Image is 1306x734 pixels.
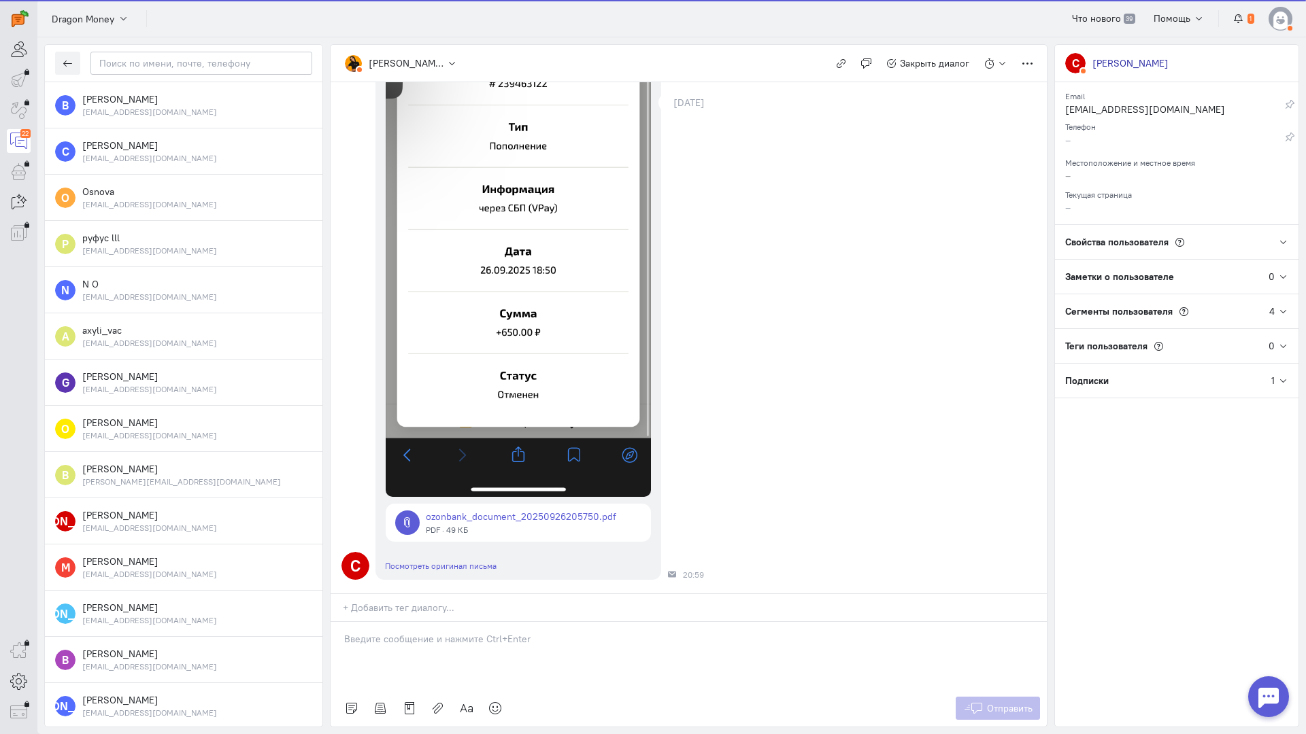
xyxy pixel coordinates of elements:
text: В [62,98,69,112]
span: 1 [1248,14,1254,24]
span: Михаил [82,555,158,567]
small: valentincvertkov67@gmail.com [82,106,217,118]
span: Отправить [987,702,1033,714]
div: Заметки о пользователе [1055,260,1269,294]
small: Телефон [1065,118,1096,132]
span: Теги пользователя [1065,340,1148,352]
span: Свойства пользователя [1065,236,1169,248]
img: 1730192089385-mma1dd75.jpeg [345,55,362,72]
span: Закрыть диалог [900,57,969,69]
button: [PERSON_NAME] [337,52,465,75]
span: Николай Витушкин [82,601,158,614]
div: Текущая страница [1065,186,1288,200]
small: Email [1065,88,1085,101]
text: N [61,283,69,297]
input: Поиск по имени, почте, телефону [90,52,312,75]
div: 4 [1269,304,1275,318]
small: osnovap163@gmail.com [82,198,217,210]
text: [PERSON_NAME] [20,699,110,713]
small: tihonovivan279@gmail.com [82,707,217,718]
div: [DATE] [658,93,720,112]
span: N O [82,278,99,290]
small: ostarostin888@gmail.com [82,430,217,441]
text: A [62,329,69,343]
text: G [62,375,69,389]
div: – [1065,133,1285,150]
div: 0 [1269,339,1275,353]
span: axyli_vac [82,324,122,336]
span: Помощь [1154,12,1190,24]
text: С [62,144,69,158]
text: В [62,652,69,667]
span: 39 [1124,14,1135,24]
text: [PERSON_NAME] [20,514,110,528]
small: 9671230522@mail.ru [82,614,217,626]
text: O [61,190,69,205]
button: Dragon Money [44,6,136,31]
span: – [1065,169,1071,181]
button: Закрыть диалог [879,52,977,75]
button: Отправить [956,697,1041,720]
span: Влад Устич [82,648,158,660]
div: 0 [1269,270,1275,283]
small: igabbasov06@gmail.com [82,522,217,534]
span: German Moshchenko [82,370,158,383]
text: М [61,560,70,574]
small: m7465062@gmail.com [82,568,217,580]
small: ustichv@list.ru [82,661,217,672]
div: [PERSON_NAME] [369,56,443,70]
span: Олег Старостин [82,417,158,429]
div: 22 [20,129,31,138]
a: Посмотреть оригинал письма [385,561,497,571]
img: default-v4.png [1269,7,1292,31]
text: [PERSON_NAME] [20,606,110,621]
span: Сергей [82,139,158,152]
img: carrot-quest.svg [12,10,29,27]
a: Что нового 39 [1065,7,1143,30]
text: С [350,556,361,576]
div: [EMAIL_ADDRESS][DOMAIN_NAME] [1065,103,1285,120]
span: – [1065,201,1071,213]
div: Почта [668,570,676,578]
small: vladislav-melyanovskiy@mail.ru [82,476,281,487]
small: rufus.lll@mail.ru [82,245,217,256]
span: 20:59 [683,570,704,580]
text: В [62,468,69,482]
text: О [61,421,69,436]
span: Что нового [1072,12,1121,24]
span: Валентин Чвертков [82,93,158,105]
button: Помощь [1146,7,1212,30]
small: sergey3232ss@gmail.com [82,152,217,164]
text: Р [62,237,69,251]
span: Dragon Money [52,12,114,26]
small: danilkhokhonia@gmail.com [82,291,217,302]
span: Osnova [82,186,114,198]
span: руфус lll [82,232,120,244]
div: Местоположение и местное время [1065,154,1288,169]
div: [PERSON_NAME] [1092,56,1169,70]
small: nesspoee@gmail.com [82,383,217,395]
text: С [1072,56,1079,70]
div: Подписки [1055,364,1271,398]
span: Ильдар Габбасов [82,509,158,521]
a: 22 [7,129,31,153]
span: Иван Тихонов [82,694,158,706]
button: 1 [1226,7,1262,30]
div: 1 [1271,374,1275,387]
small: obzornickmaxim@gmail.com [82,337,217,349]
span: Владислав Мельяновский [82,463,158,475]
span: Сегменты пользователя [1065,305,1173,317]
